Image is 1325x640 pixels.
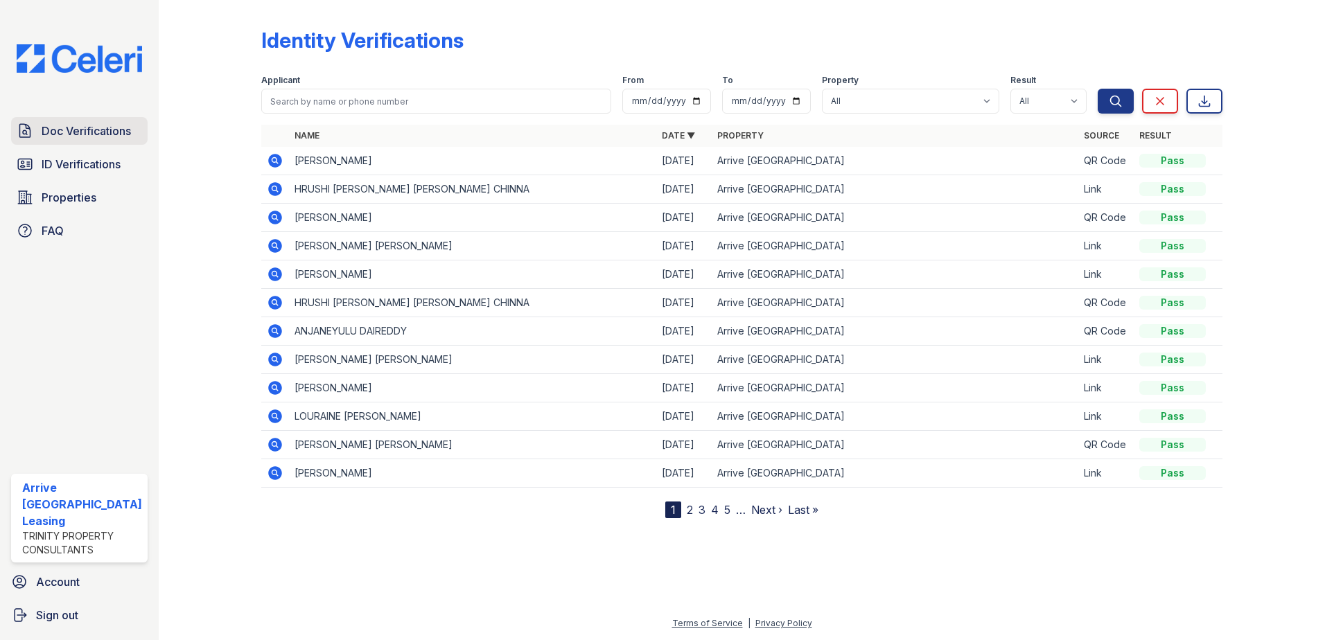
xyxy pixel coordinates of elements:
td: [PERSON_NAME] [289,260,656,289]
td: Link [1078,260,1134,289]
td: HRUSHI [PERSON_NAME] [PERSON_NAME] CHINNA [289,289,656,317]
td: Link [1078,402,1134,431]
span: Doc Verifications [42,123,131,139]
div: | [748,618,751,628]
td: QR Code [1078,289,1134,317]
span: Account [36,574,80,590]
a: Source [1084,130,1119,141]
td: Link [1078,374,1134,402]
td: Arrive [GEOGRAPHIC_DATA] [712,260,1079,289]
label: From [622,75,644,86]
div: Trinity Property Consultants [22,529,142,557]
div: Pass [1139,381,1206,395]
label: Property [822,75,859,86]
span: Properties [42,189,96,206]
a: 2 [687,503,693,517]
td: Link [1078,346,1134,374]
td: [DATE] [656,346,712,374]
td: HRUSHI [PERSON_NAME] [PERSON_NAME] CHINNA [289,175,656,204]
div: 1 [665,501,681,518]
td: [PERSON_NAME] [PERSON_NAME] [289,346,656,374]
div: Pass [1139,409,1206,423]
td: Link [1078,459,1134,488]
td: LOURAINE [PERSON_NAME] [289,402,656,431]
td: [PERSON_NAME] [289,374,656,402]
td: [DATE] [656,289,712,317]
div: Identity Verifications [261,28,464,53]
td: [PERSON_NAME] [PERSON_NAME] [289,431,656,459]
td: [DATE] [656,459,712,488]
td: Arrive [GEOGRAPHIC_DATA] [712,402,1079,431]
td: QR Code [1078,147,1134,175]
input: Search by name or phone number [261,89,612,114]
td: Arrive [GEOGRAPHIC_DATA] [712,175,1079,204]
a: Properties [11,184,148,211]
a: Next › [751,503,782,517]
td: [DATE] [656,204,712,232]
div: Pass [1139,211,1206,224]
td: Arrive [GEOGRAPHIC_DATA] [712,374,1079,402]
a: Privacy Policy [755,618,812,628]
a: 4 [711,503,719,517]
td: [PERSON_NAME] [289,204,656,232]
td: Arrive [GEOGRAPHIC_DATA] [712,289,1079,317]
td: QR Code [1078,204,1134,232]
div: Arrive [GEOGRAPHIC_DATA] Leasing [22,479,142,529]
a: Last » [788,503,818,517]
img: CE_Logo_Blue-a8612792a0a2168367f1c8372b55b34899dd931a85d93a1a3d3e32e68fde9ad4.png [6,44,153,73]
a: FAQ [11,217,148,245]
a: Sign out [6,601,153,629]
td: QR Code [1078,317,1134,346]
div: Pass [1139,239,1206,253]
a: Doc Verifications [11,117,148,145]
td: [DATE] [656,402,712,431]
td: [DATE] [656,317,712,346]
div: Pass [1139,324,1206,338]
td: Arrive [GEOGRAPHIC_DATA] [712,232,1079,260]
a: Result [1139,130,1172,141]
td: ANJANEYULU DAIREDDY [289,317,656,346]
label: Result [1010,75,1036,86]
td: Arrive [GEOGRAPHIC_DATA] [712,317,1079,346]
a: 5 [724,503,730,517]
a: ID Verifications [11,150,148,178]
a: Date ▼ [662,130,695,141]
td: [PERSON_NAME] [PERSON_NAME] [289,232,656,260]
span: FAQ [42,222,64,239]
a: Terms of Service [672,618,743,628]
td: Arrive [GEOGRAPHIC_DATA] [712,147,1079,175]
a: Name [295,130,319,141]
span: Sign out [36,607,78,623]
div: Pass [1139,466,1206,480]
td: [DATE] [656,260,712,289]
td: [DATE] [656,232,712,260]
label: Applicant [261,75,300,86]
td: [DATE] [656,374,712,402]
td: Link [1078,232,1134,260]
td: [DATE] [656,431,712,459]
td: Link [1078,175,1134,204]
span: … [736,501,746,518]
div: Pass [1139,296,1206,310]
div: Pass [1139,438,1206,452]
td: [PERSON_NAME] [289,459,656,488]
div: Pass [1139,267,1206,281]
td: [DATE] [656,147,712,175]
td: [PERSON_NAME] [289,147,656,175]
div: Pass [1139,353,1206,366]
label: To [722,75,733,86]
a: Account [6,568,153,596]
td: [DATE] [656,175,712,204]
td: QR Code [1078,431,1134,459]
td: Arrive [GEOGRAPHIC_DATA] [712,346,1079,374]
div: Pass [1139,154,1206,168]
td: Arrive [GEOGRAPHIC_DATA] [712,204,1079,232]
a: Property [717,130,764,141]
a: 3 [699,503,705,517]
td: Arrive [GEOGRAPHIC_DATA] [712,459,1079,488]
td: Arrive [GEOGRAPHIC_DATA] [712,431,1079,459]
span: ID Verifications [42,156,121,172]
div: Pass [1139,182,1206,196]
